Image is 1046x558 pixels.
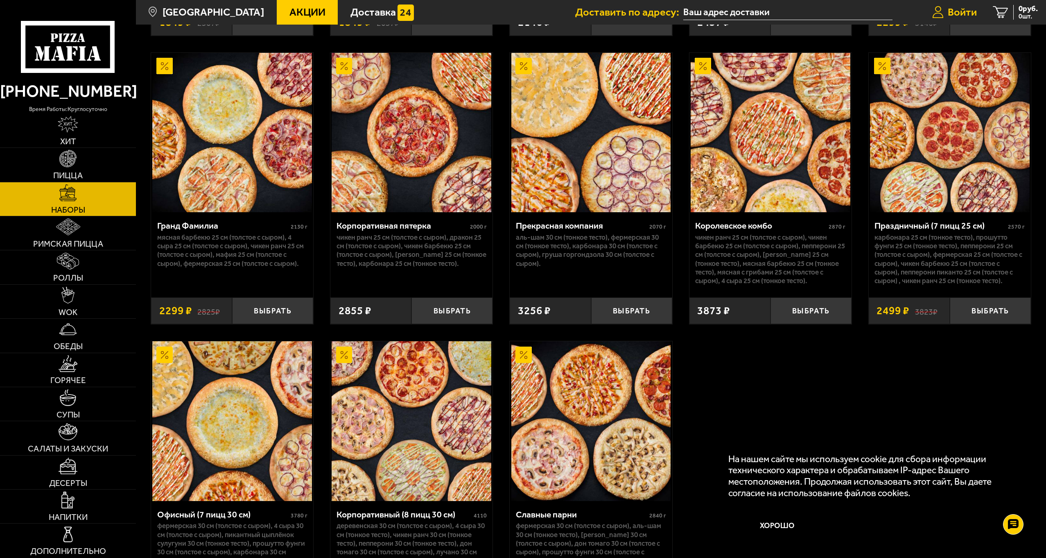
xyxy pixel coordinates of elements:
[591,297,672,324] button: Выбрать
[770,297,852,324] button: Выбрать
[60,137,76,145] span: Хит
[291,223,307,230] span: 2130 г
[197,305,220,316] s: 2825 ₽
[330,341,493,501] a: АкционныйКорпоративный (8 пицц 30 см)
[516,220,647,231] div: Прекрасная компания
[877,305,909,316] span: 2499 ₽
[697,305,730,316] span: 3873 ₽
[28,445,108,453] span: Салаты и закуски
[151,53,313,213] a: АкционныйГранд Фамилиа
[575,7,683,18] span: Доставить по адресу:
[337,220,468,231] div: Корпоративная пятерка
[518,17,551,28] span: 2146 ₽
[33,240,103,248] span: Римская пицца
[332,341,491,501] img: Корпоративный (8 пицц 30 см)
[163,7,264,18] span: [GEOGRAPHIC_DATA]
[232,297,313,324] button: Выбрать
[874,220,1006,231] div: Праздничный (7 пицц 25 см)
[697,17,730,28] span: 2457 ₽
[728,454,1015,499] p: На нашем сайте мы используем cookie для сбора информации технического характера и обрабатываем IP...
[197,17,220,28] s: 2507 ₽
[330,53,493,213] a: АкционныйКорпоративная пятерка
[877,17,909,28] span: 2299 ₽
[156,347,173,363] img: Акционный
[516,233,666,268] p: Аль-Шам 30 см (тонкое тесто), Фермерская 30 см (тонкое тесто), Карбонара 30 см (толстое с сыром),...
[649,512,666,519] span: 2840 г
[291,512,307,519] span: 3780 г
[51,206,85,214] span: Наборы
[1008,223,1025,230] span: 2570 г
[470,223,487,230] span: 2000 г
[695,233,845,286] p: Чикен Ранч 25 см (толстое с сыром), Чикен Барбекю 25 см (толстое с сыром), Пепперони 25 см (толст...
[1019,5,1038,13] span: 0 руб.
[159,305,192,316] span: 2299 ₽
[54,342,83,350] span: Обеды
[398,5,414,21] img: 15daf4d41897b9f0e9f617042186c801.svg
[511,53,671,213] img: Прекрасная компания
[516,509,647,520] div: Славные парни
[339,305,371,316] span: 2855 ₽
[157,509,289,520] div: Офисный (7 пицц 30 см)
[874,58,890,74] img: Акционный
[336,58,352,74] img: Акционный
[950,297,1031,324] button: Выбрать
[869,53,1031,213] a: АкционныйПраздничный (7 пицц 25 см)
[332,53,491,213] img: Корпоративная пятерка
[336,347,352,363] img: Акционный
[337,233,487,268] p: Чикен Ранч 25 см (толстое с сыром), Дракон 25 см (толстое с сыром), Чикен Барбекю 25 см (толстое ...
[159,17,192,28] span: 1849 ₽
[649,223,666,230] span: 2070 г
[1019,13,1038,20] span: 0 шт.
[510,53,672,213] a: АкционныйПрекрасная компания
[689,53,852,213] a: АкционныйКоролевское комбо
[53,171,83,179] span: Пицца
[152,53,312,213] img: Гранд Фамилиа
[53,274,83,282] span: Роллы
[915,305,938,316] s: 3823 ₽
[337,509,472,520] div: Корпоративный (8 пицц 30 см)
[515,58,532,74] img: Акционный
[948,7,977,18] span: Войти
[695,58,711,74] img: Акционный
[874,233,1025,286] p: Карбонара 25 см (тонкое тесто), Прошутто Фунги 25 см (тонкое тесто), Пепперони 25 см (толстое с с...
[411,297,493,324] button: Выбрать
[157,233,307,268] p: Мясная Барбекю 25 см (толстое с сыром), 4 сыра 25 см (толстое с сыром), Чикен Ранч 25 см (толстое...
[289,7,325,18] span: Акции
[377,17,399,28] s: 2057 ₽
[30,547,106,555] span: Дополнительно
[518,305,551,316] span: 3256 ₽
[350,7,396,18] span: Доставка
[339,17,371,28] span: 1849 ₽
[152,341,312,501] img: Офисный (7 пицц 30 см)
[683,5,892,20] input: Ваш адрес доставки
[511,341,671,501] img: Славные парни
[510,341,672,501] a: АкционныйСлавные парни
[728,509,827,542] button: Хорошо
[151,341,313,501] a: АкционныйОфисный (7 пицц 30 см)
[515,347,532,363] img: Акционный
[49,479,87,487] span: Десерты
[695,220,827,231] div: Королевское комбо
[157,220,289,231] div: Гранд Фамилиа
[915,17,938,28] s: 3146 ₽
[56,411,80,419] span: Супы
[870,53,1030,213] img: Праздничный (7 пицц 25 см)
[156,58,173,74] img: Акционный
[59,308,77,316] span: WOK
[49,513,88,521] span: Напитки
[474,512,487,519] span: 4110
[50,376,86,384] span: Горячее
[691,53,850,213] img: Королевское комбо
[829,223,845,230] span: 2870 г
